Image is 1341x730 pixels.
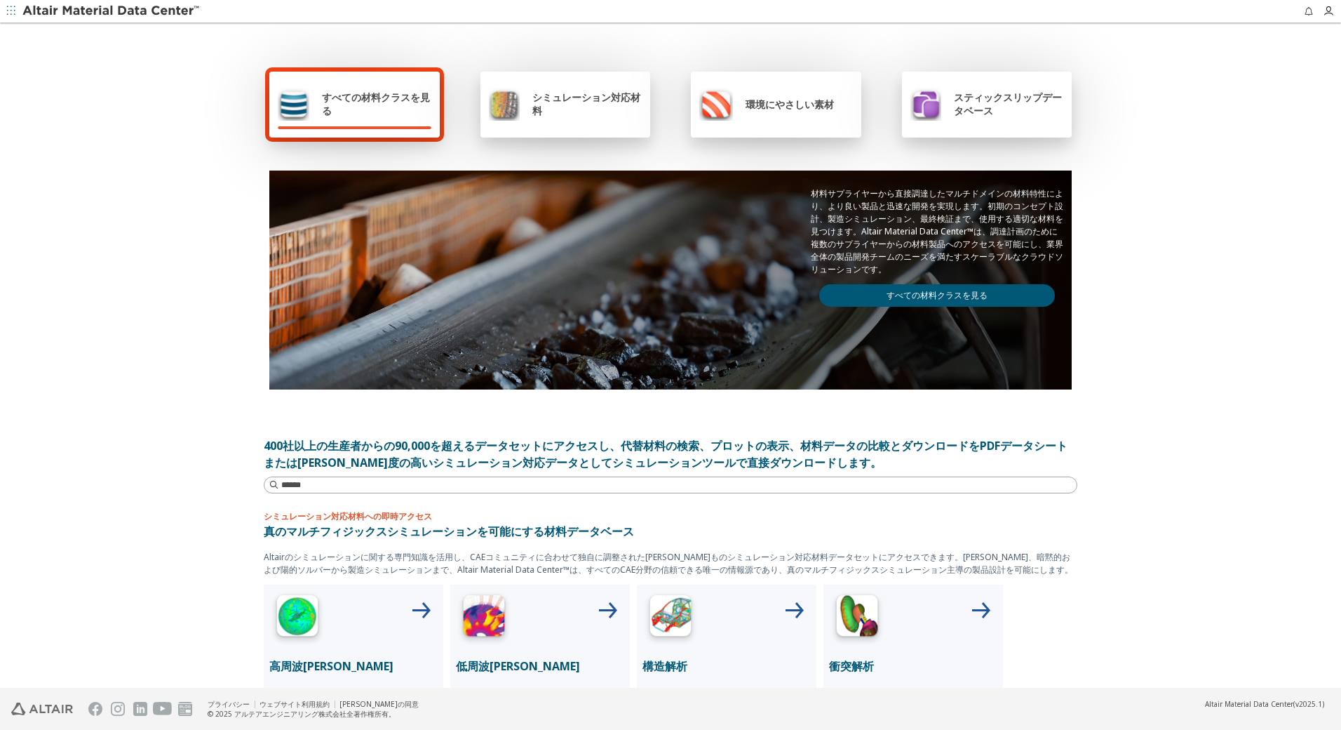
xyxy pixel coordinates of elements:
a: すべての材料クラスを見る [819,284,1055,307]
p: 低周波[PERSON_NAME] [456,658,624,675]
img: 低周波アイコン [456,590,512,646]
img: シミュレーション対応材料 [489,87,520,121]
span: 環境にやさしい素材 [746,98,834,111]
p: シミュレーション対応材料への即時アクセス [264,510,1077,523]
a: ウェブサイト利用規約 [260,699,330,709]
div: © 2025 アルテアエンジニアリング株式会社全著作権所有。 [208,709,419,719]
p: 衝突解析 [829,658,997,675]
span: Altair Material Data Center [1205,699,1293,709]
a: プライバシー [208,699,250,709]
img: Altair Material Data Center [22,4,201,18]
div: (v2025.1) [1205,699,1324,709]
div: 400社以上の生産者からの90,000を超えるデータセットにアクセスし、代替材料の検索、プロットの表示、材料データの比較とダウンロードをPDFデータシートまたは[PERSON_NAME]度の高い... [264,437,1077,471]
p: 真のマルチフィジックスシミュレーションを可能にする材料データベース [264,523,1077,540]
p: 高周波[PERSON_NAME] [269,658,438,675]
a: [PERSON_NAME]の同意 [339,699,419,709]
img: 衝突解析アイコン [829,590,885,646]
img: スティックスリップデータベース [910,87,941,121]
span: シミュレーション対応材料 [532,91,642,117]
p: 構造解析 [642,658,811,675]
span: すべての材料クラスを見る [322,91,431,117]
img: アルテアエンジニアリング [11,703,73,715]
p: 材料サプライヤーから直接調達したマルチドメインの材料特性により、より良い製品と迅速な開発を実現します。初期のコンセプト設計、製造シミュレーション、最終検証まで、使用する適切な材料を見つけます。A... [811,187,1063,276]
img: 環境にやさしい素材 [699,87,733,121]
img: すべての材料クラスを見る [278,87,309,121]
img: 高周波アイコン [269,590,325,646]
span: スティックスリップデータベース [954,91,1063,117]
p: Altairのシミュレーションに関する専門知識を活用し、CAEコミュニティに合わせて独自に調整された[PERSON_NAME]ものシミュレーション対応材料データセットにアクセスできます。[PER... [264,551,1077,576]
img: 構造解析アイコン [642,590,699,646]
